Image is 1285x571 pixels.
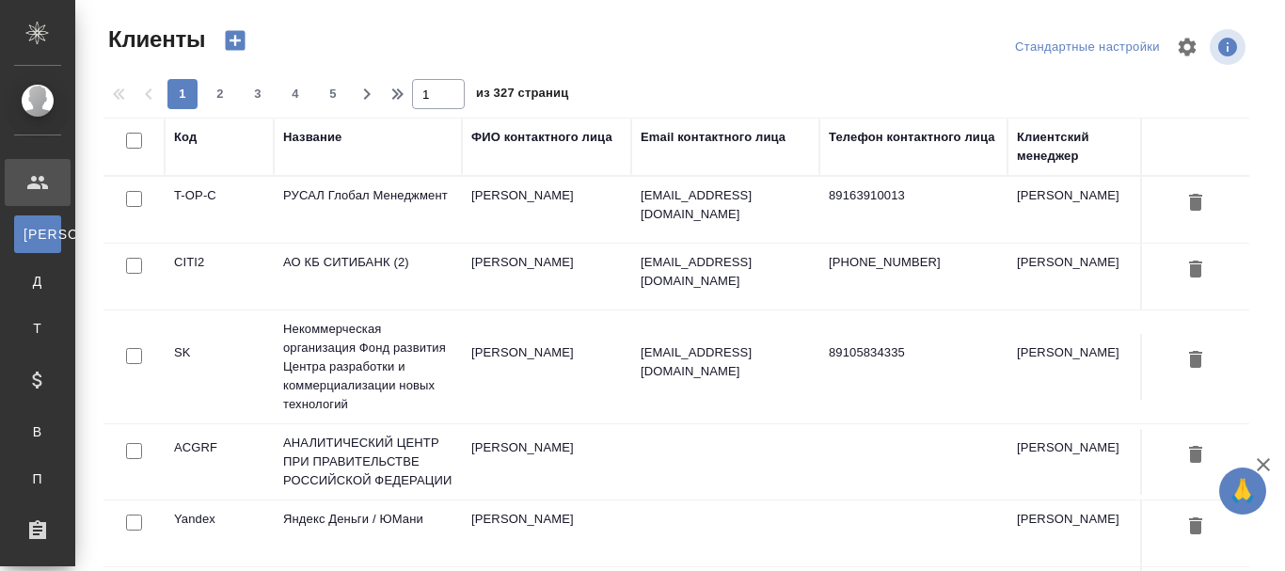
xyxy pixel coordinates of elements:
button: Удалить [1180,438,1212,473]
td: АО КБ СИТИБАНК (2) [274,244,462,309]
p: [EMAIL_ADDRESS][DOMAIN_NAME] [641,253,810,291]
td: [PERSON_NAME] [462,334,631,400]
div: Телефон контактного лица [829,128,995,147]
td: ACGRF [165,429,274,495]
span: П [24,469,52,488]
a: В [14,413,61,451]
td: [PERSON_NAME] [1007,429,1158,495]
button: Удалить [1180,343,1212,378]
p: 89163910013 [829,186,998,205]
span: Посмотреть информацию [1210,29,1249,65]
p: [EMAIL_ADDRESS][DOMAIN_NAME] [641,186,810,224]
button: 5 [318,79,348,109]
span: Клиенты [103,24,205,55]
a: [PERSON_NAME] [14,215,61,253]
span: 3 [243,85,273,103]
button: 2 [205,79,235,109]
span: Д [24,272,52,291]
p: 89105834335 [829,343,998,362]
button: Удалить [1180,253,1212,288]
span: Т [24,319,52,338]
div: Название [283,128,341,147]
button: 3 [243,79,273,109]
td: АНАЛИТИЧЕСКИЙ ЦЕНТР ПРИ ПРАВИТЕЛЬСТВЕ РОССИЙСКОЙ ФЕДЕРАЦИИ [274,424,462,500]
td: CITI2 [165,244,274,309]
a: Т [14,309,61,347]
a: П [14,460,61,498]
td: T-OP-C [165,177,274,243]
td: [PERSON_NAME] [462,429,631,495]
button: Удалить [1180,186,1212,221]
td: [PERSON_NAME] [1007,177,1158,243]
a: Д [14,262,61,300]
td: [PERSON_NAME] [1007,500,1158,566]
td: РУСАЛ Глобал Менеджмент [274,177,462,243]
div: ФИО контактного лица [471,128,612,147]
td: [PERSON_NAME] [1007,244,1158,309]
span: 5 [318,85,348,103]
td: Яндекс Деньги / ЮМани [274,500,462,566]
span: из 327 страниц [476,82,568,109]
td: [PERSON_NAME] [462,177,631,243]
td: [PERSON_NAME] [462,244,631,309]
p: [EMAIL_ADDRESS][DOMAIN_NAME] [641,343,810,381]
p: [PHONE_NUMBER] [829,253,998,272]
div: split button [1010,33,1165,62]
button: 4 [280,79,310,109]
div: Клиентский менеджер [1017,128,1149,166]
button: Удалить [1180,510,1212,545]
td: Yandex [165,500,274,566]
span: 4 [280,85,310,103]
span: [PERSON_NAME] [24,225,52,244]
td: Некоммерческая организация Фонд развития Центра разработки и коммерциализации новых технологий [274,310,462,423]
button: 🙏 [1219,468,1266,515]
span: 2 [205,85,235,103]
span: В [24,422,52,441]
div: Email контактного лица [641,128,785,147]
td: [PERSON_NAME] [1007,334,1158,400]
td: [PERSON_NAME] [462,500,631,566]
span: 🙏 [1227,471,1259,511]
div: Код [174,128,197,147]
button: Создать [213,24,258,56]
td: SK [165,334,274,400]
span: Настроить таблицу [1165,24,1210,70]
